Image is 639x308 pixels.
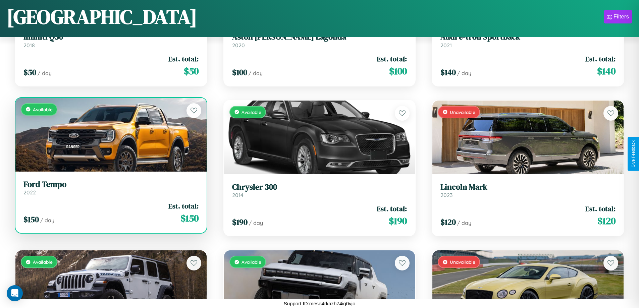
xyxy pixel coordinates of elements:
button: Filters [604,10,632,23]
h3: Lincoln Mark [440,182,616,192]
span: 2023 [440,192,452,198]
span: 2022 [23,189,36,196]
span: / day [38,70,52,76]
span: Available [242,109,261,115]
span: Est. total: [585,54,616,64]
span: $ 50 [23,67,36,78]
span: Est. total: [585,204,616,213]
span: / day [457,70,471,76]
a: Chrysler 3002014 [232,182,407,199]
a: Audi e-tron Sportback2021 [440,32,616,49]
span: 2020 [232,42,245,49]
span: Est. total: [168,54,199,64]
span: $ 190 [232,217,248,228]
h1: [GEOGRAPHIC_DATA] [7,3,197,30]
span: Available [242,259,261,265]
span: Est. total: [377,204,407,213]
p: Support ID: mese4rkazh74iq0vjo [284,299,355,308]
h3: Infiniti Q50 [23,32,199,42]
span: Est. total: [377,54,407,64]
span: 2014 [232,192,244,198]
span: $ 140 [597,64,616,78]
span: $ 140 [440,67,456,78]
span: $ 100 [389,64,407,78]
span: $ 150 [180,211,199,225]
a: Infiniti Q502018 [23,32,199,49]
span: $ 120 [440,217,456,228]
h3: Aston [PERSON_NAME] Lagonda [232,32,407,42]
div: Filters [614,13,629,20]
span: / day [249,220,263,226]
span: Available [33,107,53,112]
span: Unavailable [450,109,475,115]
span: 2021 [440,42,452,49]
span: Est. total: [168,201,199,211]
span: / day [249,70,263,76]
h3: Chrysler 300 [232,182,407,192]
a: Ford Tempo2022 [23,180,199,196]
div: Open Intercom Messenger [7,285,23,301]
span: $ 50 [184,64,199,78]
div: Give Feedback [631,140,636,168]
span: $ 120 [597,214,616,228]
span: / day [40,217,54,224]
h3: Audi e-tron Sportback [440,32,616,42]
a: Aston [PERSON_NAME] Lagonda2020 [232,32,407,49]
span: Available [33,259,53,265]
span: / day [457,220,471,226]
h3: Ford Tempo [23,180,199,189]
a: Lincoln Mark2023 [440,182,616,199]
span: Unavailable [450,259,475,265]
span: $ 100 [232,67,247,78]
span: 2018 [23,42,35,49]
span: $ 150 [23,214,39,225]
span: $ 190 [389,214,407,228]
